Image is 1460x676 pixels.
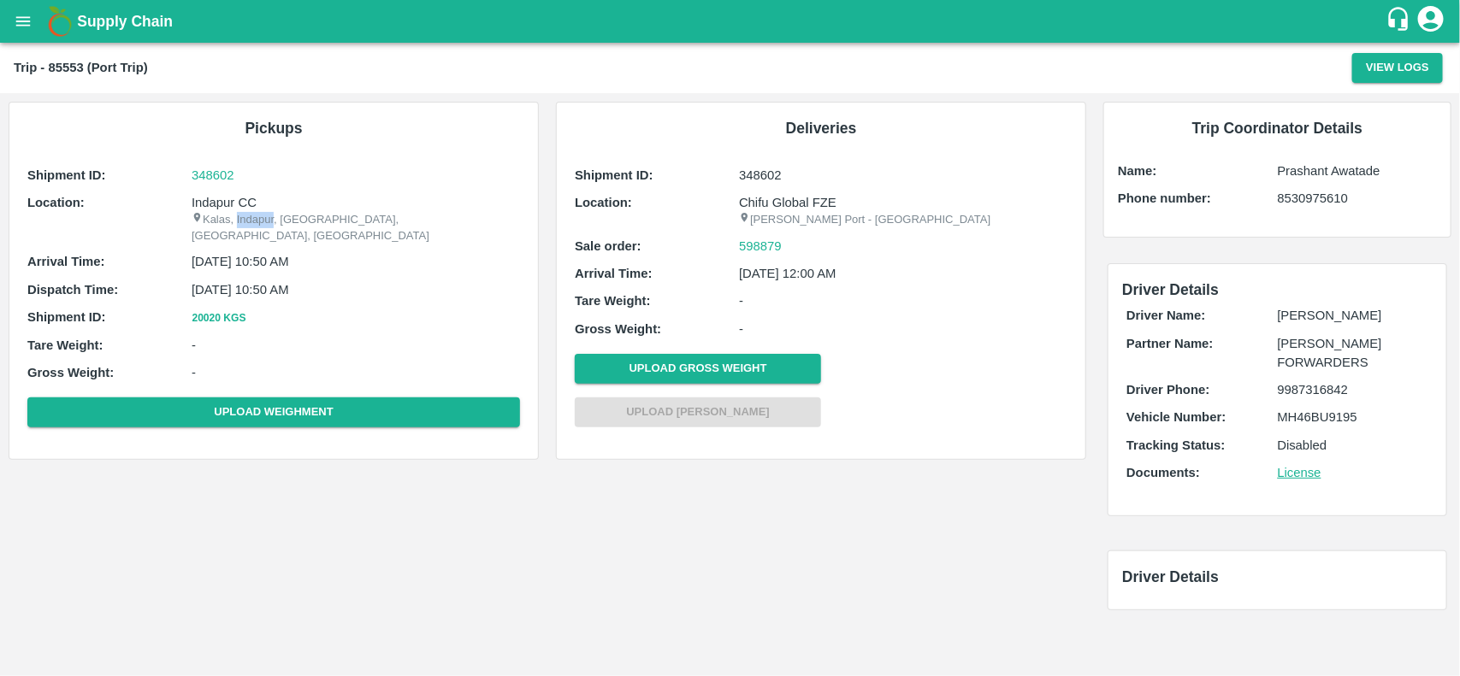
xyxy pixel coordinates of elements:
[27,397,520,427] button: Upload Weighment
[1126,337,1213,350] b: Partner Name:
[1118,116,1437,140] h6: Trip Coordinator Details
[27,283,118,297] b: Dispatch Time:
[192,309,246,327] button: 20020 Kgs
[1126,410,1226,424] b: Vehicle Number:
[23,116,524,140] h6: Pickups
[27,366,114,379] b: Gross Weight:
[739,166,1067,185] p: 348602
[575,294,651,308] b: Tare Weight:
[27,255,104,268] b: Arrival Time:
[1126,466,1200,479] b: Documents:
[192,363,520,382] p: -
[1278,334,1428,373] p: [PERSON_NAME] FORWARDERS
[575,168,653,182] b: Shipment ID:
[1352,53,1443,83] button: View Logs
[739,264,1067,283] p: [DATE] 12:00 AM
[739,291,1067,310] p: -
[575,267,652,280] b: Arrival Time:
[1126,383,1209,397] b: Driver Phone:
[1278,306,1428,325] p: [PERSON_NAME]
[1118,191,1211,205] b: Phone number:
[77,13,173,30] b: Supply Chain
[575,322,661,336] b: Gross Weight:
[570,116,1072,140] h6: Deliveries
[1278,189,1437,208] p: 8530975610
[3,2,43,41] button: open drawer
[1278,162,1437,180] p: Prashant Awatade
[739,237,782,256] a: 598879
[1416,3,1446,39] div: account of current user
[192,166,520,185] a: 348602
[1126,309,1205,322] b: Driver Name:
[27,168,106,182] b: Shipment ID:
[27,338,103,352] b: Tare Weight:
[575,239,641,253] b: Sale order:
[1278,436,1428,455] p: Disabled
[1118,164,1156,178] b: Name:
[192,252,520,271] p: [DATE] 10:50 AM
[1278,466,1321,479] a: License
[739,193,1067,212] p: Chifu Global FZE
[27,196,85,209] b: Location:
[14,61,148,74] b: Trip - 85553 (Port Trip)
[192,212,520,244] p: Kalas, Indapur, [GEOGRAPHIC_DATA], [GEOGRAPHIC_DATA], [GEOGRAPHIC_DATA]
[1122,568,1219,585] span: Driver Details
[739,212,1067,228] p: [PERSON_NAME] Port - [GEOGRAPHIC_DATA]
[192,280,520,299] p: [DATE] 10:50 AM
[77,9,1386,33] a: Supply Chain
[1278,408,1428,426] p: MH46BU9195
[1126,438,1225,452] b: Tracking Status:
[575,196,632,209] b: Location:
[27,310,106,324] b: Shipment ID:
[1278,380,1428,399] p: 9987316842
[43,4,77,38] img: logo
[1386,6,1416,37] div: customer-support
[192,193,520,212] p: Indapur CC
[192,336,520,355] p: -
[739,320,1067,338] p: -
[575,354,821,384] button: Upload Gross Weight
[1122,281,1219,298] span: Driver Details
